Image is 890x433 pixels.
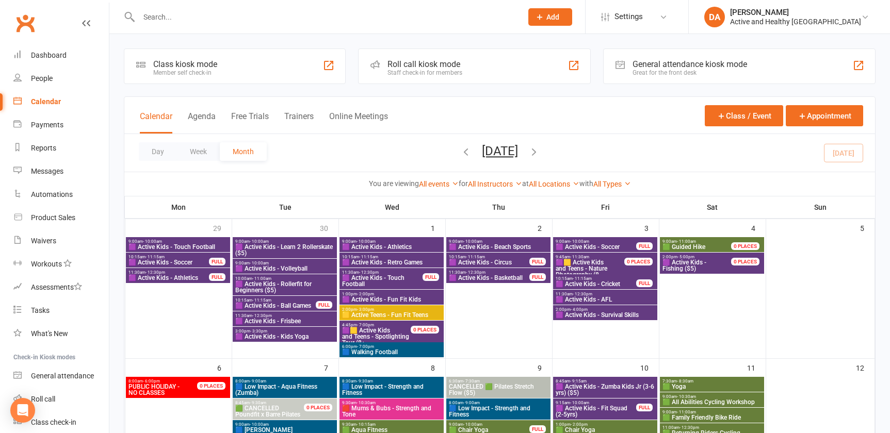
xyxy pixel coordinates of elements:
[677,379,693,384] span: - 8:30am
[448,384,548,396] span: CANCELLED 🟩 Pilates Stretch Flow ($5)
[13,67,109,90] a: People
[466,255,485,259] span: - 11:15am
[411,326,439,334] div: 0 PLACES
[387,69,462,76] div: Staff check-in for members
[250,329,267,334] span: - 3:30pm
[555,281,637,287] span: 🟪 Active Kids - Cricket
[679,425,699,430] span: - 12:30pm
[125,196,232,218] th: Mon
[448,275,530,281] span: 🟪 Active Kids - Basketball
[463,401,480,405] span: - 9:00am
[573,292,592,296] span: - 12:30pm
[731,258,759,265] div: 0 PLACES
[13,137,109,160] a: Reports
[662,259,743,272] span: Fishing ($5)
[357,422,376,427] span: - 10:15am
[252,276,271,281] span: - 11:00am
[448,427,530,433] span: 🟩 Chair Yoga
[529,425,546,433] div: FULL
[145,270,165,275] span: - 12:30pm
[31,283,82,291] div: Assessments
[13,160,109,183] a: Messages
[538,359,552,376] div: 9
[662,259,706,266] span: 🟪 Active Kids -
[128,383,180,390] span: PUBLIC HOLIDAY -
[555,379,655,384] span: 8:45am
[419,180,459,188] a: All events
[250,239,269,244] span: - 10:00am
[730,8,861,17] div: [PERSON_NAME]
[369,179,419,188] strong: You are viewing
[235,244,335,256] span: 🟪 Active Kids - Learn 2 Rollerskate ($5)
[636,279,653,287] div: FULL
[217,359,232,376] div: 6
[342,270,423,275] span: 11:30am
[677,255,694,259] span: - 5:00pm
[571,307,588,312] span: - 4:00pm
[555,307,655,312] span: 2:00pm
[188,111,216,134] button: Agenda
[662,255,743,259] span: 2:00pm
[448,379,548,384] span: 6:30am
[468,180,522,188] a: All Instructors
[570,379,587,384] span: - 9:15am
[252,298,271,303] span: - 11:15am
[662,243,705,251] span: 🟩 Guided Hike
[342,349,442,355] span: 🟦 Walking Football
[31,329,68,338] div: What's New
[31,167,63,175] div: Messages
[235,298,316,303] span: 10:15am
[235,422,335,427] span: 9:00am
[235,427,335,433] span: 🟦 [PERSON_NAME]
[320,219,338,236] div: 30
[357,292,374,296] span: - 2:00pm
[213,219,232,236] div: 29
[316,301,332,309] div: FULL
[235,379,335,384] span: 8:00am
[659,196,766,218] th: Sat
[662,399,762,405] span: 🟩 All Abilities Cycling Workshop
[252,313,272,318] span: - 12:30pm
[128,239,228,244] span: 9:00am
[342,296,442,303] span: 🟪 Active Kids - Fun Fit Kids
[556,259,604,266] span: 🟪🟨 Active Kids
[342,312,442,318] span: 🟨 Active Teens - Fun Fit Teens
[342,323,423,327] span: 4:45pm
[529,180,579,188] a: All Locations
[220,142,267,161] button: Month
[235,239,335,244] span: 9:00am
[423,273,439,281] div: FULL
[235,261,335,265] span: 9:00am
[128,384,209,396] span: NO CLASSES
[555,422,655,427] span: 1:00pm
[570,401,589,405] span: - 10:00am
[128,255,209,259] span: 10:15am
[448,239,548,244] span: 9:00am
[284,111,314,134] button: Trainers
[235,405,316,418] span: Poundfit x Barre Pilates
[13,276,109,299] a: Assessments
[614,5,643,28] span: Settings
[677,410,696,414] span: - 11:00am
[342,422,442,427] span: 9:30am
[342,259,442,265] span: 🟪 Active Kids - Retro Games
[662,394,762,399] span: 9:00am
[573,276,592,281] span: - 11:15am
[860,219,875,236] div: 5
[13,388,109,411] a: Roll call
[662,410,762,414] span: 9:00am
[463,422,482,427] span: - 10:00am
[342,401,442,405] span: 9:30am
[624,258,653,265] div: 0 PLACES
[357,379,373,384] span: - 9:30am
[705,105,783,126] button: Class / Event
[342,292,442,296] span: 1:00pm
[448,259,530,265] span: 🟪 Active Kids - Circus
[747,359,766,376] div: 11
[579,179,593,188] strong: with
[13,322,109,345] a: What's New
[342,427,442,433] span: 🟩 Aqua Fitness
[250,422,269,427] span: - 10:00am
[31,144,56,152] div: Reports
[13,44,109,67] a: Dashboard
